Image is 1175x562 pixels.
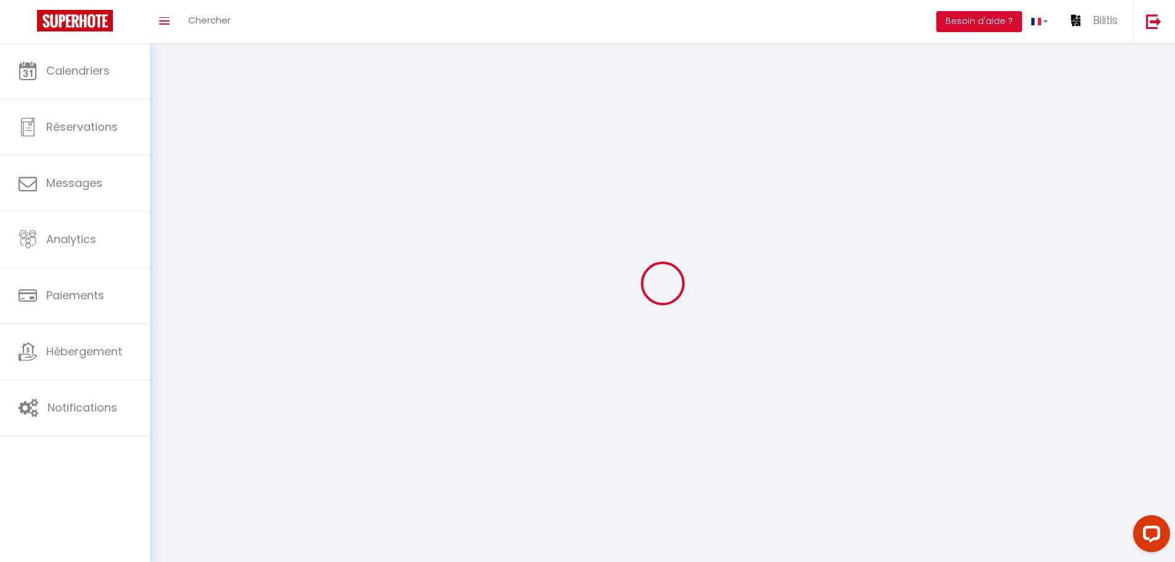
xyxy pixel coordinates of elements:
span: Chercher [188,14,231,27]
iframe: LiveChat chat widget [1123,510,1175,562]
span: Notifications [47,400,117,415]
span: Réservations [46,119,118,134]
span: Analytics [46,231,96,247]
img: logout [1146,14,1161,29]
span: Bilitis [1093,12,1118,28]
img: Super Booking [37,10,113,31]
button: Besoin d'aide ? [936,11,1022,32]
span: Calendriers [46,63,110,78]
span: Paiements [46,287,104,303]
img: ... [1066,11,1085,30]
span: Hébergement [46,344,122,359]
span: Messages [46,175,102,191]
